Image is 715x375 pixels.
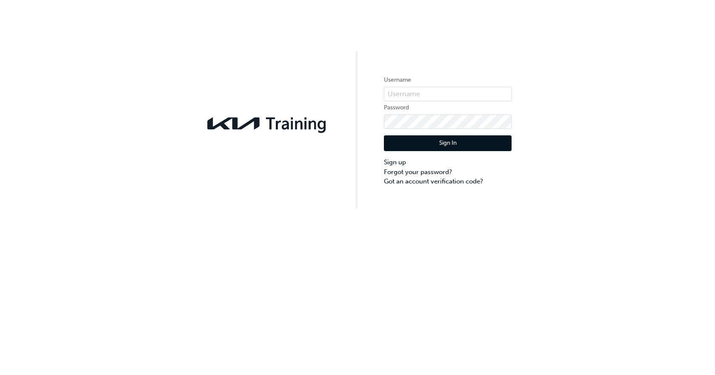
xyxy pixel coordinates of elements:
input: Username [384,87,512,101]
img: kia-training [203,112,331,135]
a: Sign up [384,157,512,167]
label: Username [384,75,512,85]
button: Sign In [384,135,512,152]
a: Forgot your password? [384,167,512,177]
label: Password [384,103,512,113]
a: Got an account verification code? [384,177,512,186]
